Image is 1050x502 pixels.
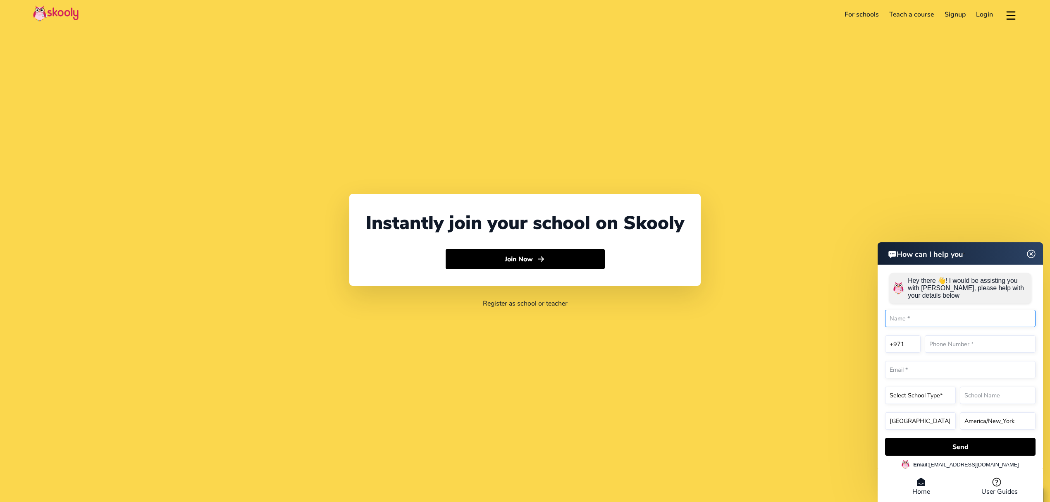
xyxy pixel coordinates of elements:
button: Join Nowarrow forward outline [446,249,605,270]
a: Signup [939,8,971,21]
a: For schools [839,8,884,21]
button: menu outline [1005,8,1017,22]
a: Register as school or teacher [483,299,568,308]
a: Login [971,8,999,21]
div: Instantly join your school on Skooly [366,210,684,236]
a: Teach a course [884,8,939,21]
ion-icon: arrow forward outline [537,255,545,263]
img: Skooly [33,5,79,22]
